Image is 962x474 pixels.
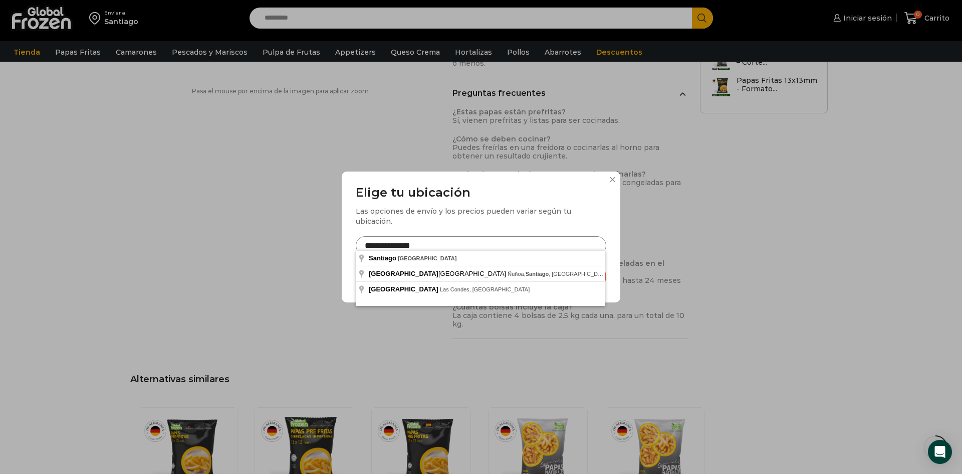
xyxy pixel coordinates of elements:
[356,206,606,226] div: Las opciones de envío y los precios pueden variar según tu ubicación.
[369,254,396,262] span: Santiago
[356,186,606,200] h3: Elige tu ubicación
[398,255,457,261] span: [GEOGRAPHIC_DATA]
[928,440,952,464] div: Open Intercom Messenger
[526,271,549,277] span: Santiago
[508,271,609,277] span: Ñuñoa, , [GEOGRAPHIC_DATA]
[440,286,530,292] span: Las Condes, [GEOGRAPHIC_DATA]
[369,270,508,277] span: [GEOGRAPHIC_DATA]
[369,270,438,277] span: [GEOGRAPHIC_DATA]
[369,285,438,293] span: [GEOGRAPHIC_DATA]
